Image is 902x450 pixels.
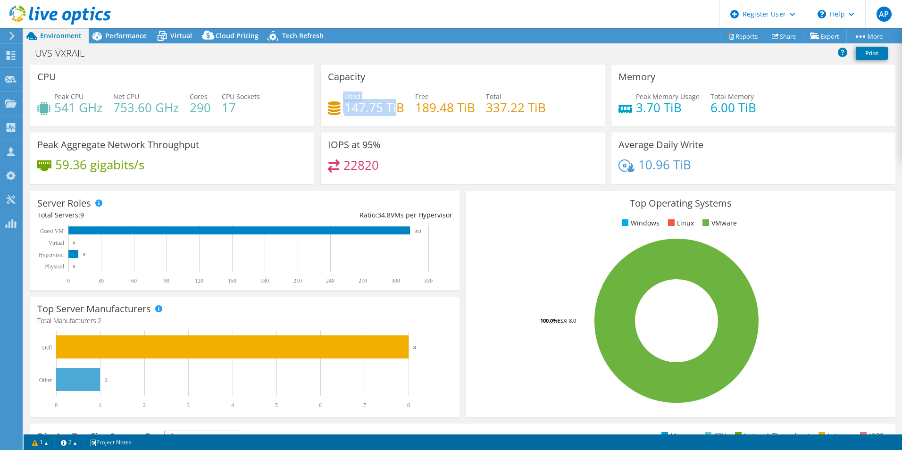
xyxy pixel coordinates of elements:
[80,210,84,219] span: 9
[164,277,169,284] text: 90
[170,31,192,40] span: Virtual
[231,402,234,408] text: 4
[293,277,302,284] text: 210
[143,402,146,408] text: 2
[486,92,501,101] span: Total
[31,48,99,58] h1: UVS-VXRAIL
[636,92,700,101] span: Peak Memory Usage
[99,402,101,408] text: 1
[328,72,365,82] h3: Capacity
[618,140,703,150] h3: Average Daily Write
[131,277,137,284] text: 60
[45,263,64,270] text: Physical
[659,431,696,441] li: Memory
[856,47,888,60] a: Print
[636,102,700,113] h4: 3.70 TiB
[222,92,260,101] span: CPU Sockets
[245,210,452,220] div: Ratio: VMs per Hypervisor
[415,229,421,233] text: 313
[424,277,433,284] text: 330
[113,92,139,101] span: Net CPU
[165,431,239,442] span: IOPS
[816,431,852,441] li: Latency
[818,10,826,18] svg: \n
[486,102,546,113] h4: 337.22 TiB
[39,251,64,258] text: Hypervisor
[54,92,84,101] span: Peak CPU
[618,72,655,82] h3: Memory
[260,277,269,284] text: 180
[415,102,475,113] h4: 189.48 TiB
[344,92,360,101] span: Used
[105,31,147,40] span: Performance
[877,7,892,22] span: AP
[619,218,660,228] li: Windows
[326,277,334,284] text: 240
[473,198,888,208] h3: Top Operating Systems
[710,102,756,113] h4: 6.00 TiB
[700,218,737,228] li: VMware
[803,29,847,43] a: Export
[638,159,691,170] h4: 10.96 TiB
[54,436,84,448] a: 2
[187,402,190,408] text: 3
[37,140,199,150] h3: Peak Aggregate Network Throughput
[73,241,75,245] text: 0
[54,102,102,113] h4: 541 GHz
[413,344,416,350] text: 8
[282,31,324,40] span: Tech Refresh
[25,436,55,448] a: 1
[73,264,75,269] text: 0
[55,402,58,408] text: 0
[328,140,381,150] h3: IOPS at 95%
[190,92,208,101] span: Cores
[113,102,179,113] h4: 753.60 GHz
[67,277,70,284] text: 0
[228,277,236,284] text: 150
[733,431,810,441] li: Network Throughput
[105,377,108,383] text: 1
[846,29,890,43] a: More
[190,102,211,113] h4: 290
[37,210,245,220] div: Total Servers:
[407,402,410,408] text: 8
[40,31,82,40] span: Environment
[37,198,91,208] h3: Server Roles
[343,160,379,170] h4: 22820
[363,402,366,408] text: 7
[195,277,203,284] text: 120
[666,218,694,228] li: Linux
[359,277,367,284] text: 270
[37,72,56,82] h3: CPU
[702,431,727,441] li: CPU
[765,29,803,43] a: Share
[222,102,260,113] h4: 17
[540,317,558,324] tspan: 100.0%
[55,159,144,170] h4: 59.36 gigabits/s
[392,277,400,284] text: 300
[83,252,85,257] text: 9
[275,402,278,408] text: 5
[40,228,64,234] text: Guest VM
[558,317,576,324] tspan: ESXi 8.0
[344,102,404,113] h4: 147.75 TiB
[377,210,391,219] span: 34.8
[42,344,52,351] text: Dell
[710,92,754,101] span: Total Memory
[37,304,151,314] h3: Top Server Manufacturers
[98,316,101,325] span: 2
[49,240,65,246] text: Virtual
[83,436,138,448] a: Project Notes
[98,277,104,284] text: 30
[216,31,259,40] span: Cloud Pricing
[858,431,884,441] li: IOPS
[720,29,765,43] a: Reports
[319,402,322,408] text: 6
[37,316,452,326] h4: Total Manufacturers:
[39,377,52,383] text: Other
[415,92,429,101] span: Free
